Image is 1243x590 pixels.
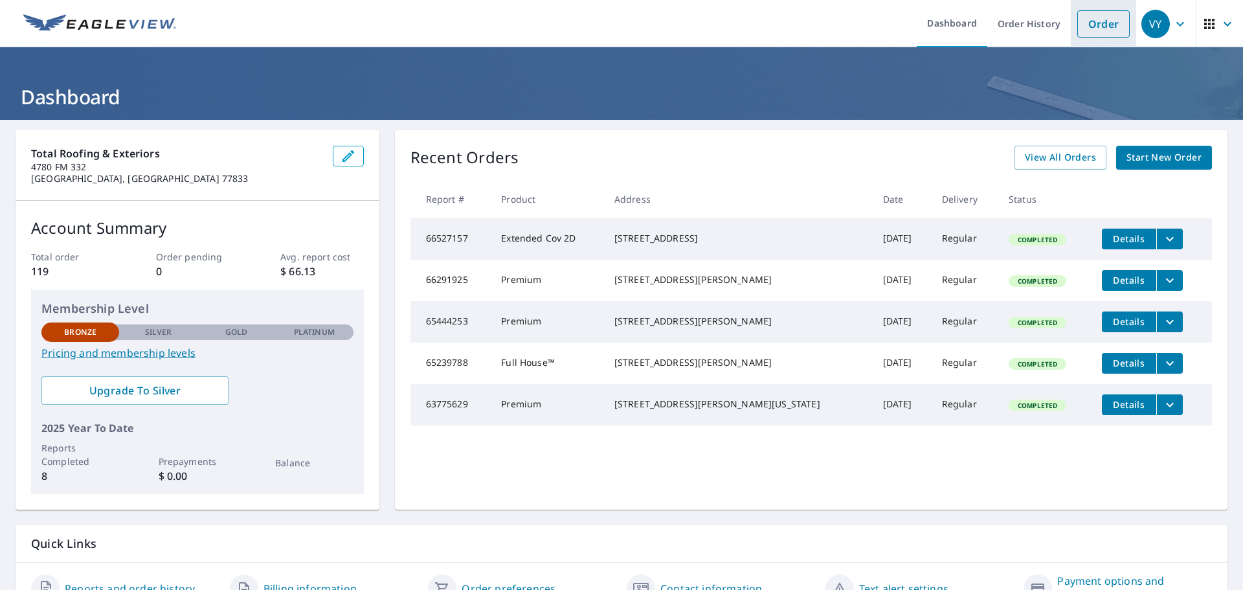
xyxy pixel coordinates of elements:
p: Recent Orders [410,146,519,170]
td: 63775629 [410,384,491,425]
td: Regular [932,384,998,425]
a: View All Orders [1014,146,1106,170]
span: Details [1110,398,1148,411]
button: detailsBtn-66291925 [1102,270,1156,291]
p: Balance [275,456,353,470]
td: [DATE] [873,384,932,425]
span: Upgrade To Silver [52,383,218,398]
p: $ 66.13 [280,264,363,279]
th: Product [491,180,604,218]
p: Total order [31,250,114,264]
th: Report # [410,180,491,218]
td: Premium [491,260,604,301]
span: Start New Order [1126,150,1202,166]
span: Completed [1010,235,1065,244]
div: [STREET_ADDRESS][PERSON_NAME] [614,273,862,286]
div: [STREET_ADDRESS][PERSON_NAME] [614,356,862,369]
p: 8 [41,468,119,484]
a: Start New Order [1116,146,1212,170]
td: Regular [932,218,998,260]
a: Order [1077,10,1130,38]
p: Total Roofing & Exteriors [31,146,322,161]
th: Delivery [932,180,998,218]
div: [STREET_ADDRESS][PERSON_NAME][US_STATE] [614,398,862,411]
td: Premium [491,384,604,425]
p: Platinum [294,326,335,338]
th: Status [998,180,1092,218]
button: detailsBtn-66527157 [1102,229,1156,249]
span: Details [1110,233,1148,245]
p: 119 [31,264,114,279]
div: [STREET_ADDRESS][PERSON_NAME] [614,315,862,328]
td: Regular [932,301,998,343]
div: [STREET_ADDRESS] [614,232,862,245]
span: Completed [1010,401,1065,410]
p: Membership Level [41,300,353,317]
td: Premium [491,301,604,343]
a: Pricing and membership levels [41,345,353,361]
span: Completed [1010,318,1065,327]
button: detailsBtn-65444253 [1102,312,1156,332]
td: 65239788 [410,343,491,384]
td: [DATE] [873,260,932,301]
p: $ 0.00 [159,468,236,484]
p: Silver [145,326,172,338]
button: filesDropdownBtn-63775629 [1156,394,1183,415]
td: Extended Cov 2D [491,218,604,260]
button: filesDropdownBtn-66527157 [1156,229,1183,249]
th: Address [604,180,873,218]
td: 65444253 [410,301,491,343]
button: filesDropdownBtn-66291925 [1156,270,1183,291]
div: VY [1141,10,1170,38]
button: filesDropdownBtn-65239788 [1156,353,1183,374]
td: Regular [932,343,998,384]
p: Order pending [156,250,239,264]
p: Account Summary [31,216,364,240]
th: Date [873,180,932,218]
td: [DATE] [873,218,932,260]
img: EV Logo [23,14,176,34]
td: [DATE] [873,343,932,384]
p: Prepayments [159,455,236,468]
p: Gold [225,326,247,338]
a: Upgrade To Silver [41,376,229,405]
p: Bronze [64,326,96,338]
td: [DATE] [873,301,932,343]
button: detailsBtn-65239788 [1102,353,1156,374]
p: 4780 FM 332 [31,161,322,173]
span: Details [1110,315,1148,328]
button: detailsBtn-63775629 [1102,394,1156,415]
span: Completed [1010,277,1065,286]
td: Full House™ [491,343,604,384]
button: filesDropdownBtn-65444253 [1156,312,1183,332]
p: 2025 Year To Date [41,420,353,436]
h1: Dashboard [16,84,1227,110]
span: View All Orders [1025,150,1096,166]
p: Quick Links [31,536,1212,552]
td: 66527157 [410,218,491,260]
span: Details [1110,357,1148,369]
td: 66291925 [410,260,491,301]
p: 0 [156,264,239,279]
span: Details [1110,274,1148,286]
p: Avg. report cost [280,250,363,264]
p: Reports Completed [41,441,119,468]
p: [GEOGRAPHIC_DATA], [GEOGRAPHIC_DATA] 77833 [31,173,322,185]
span: Completed [1010,359,1065,369]
td: Regular [932,260,998,301]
